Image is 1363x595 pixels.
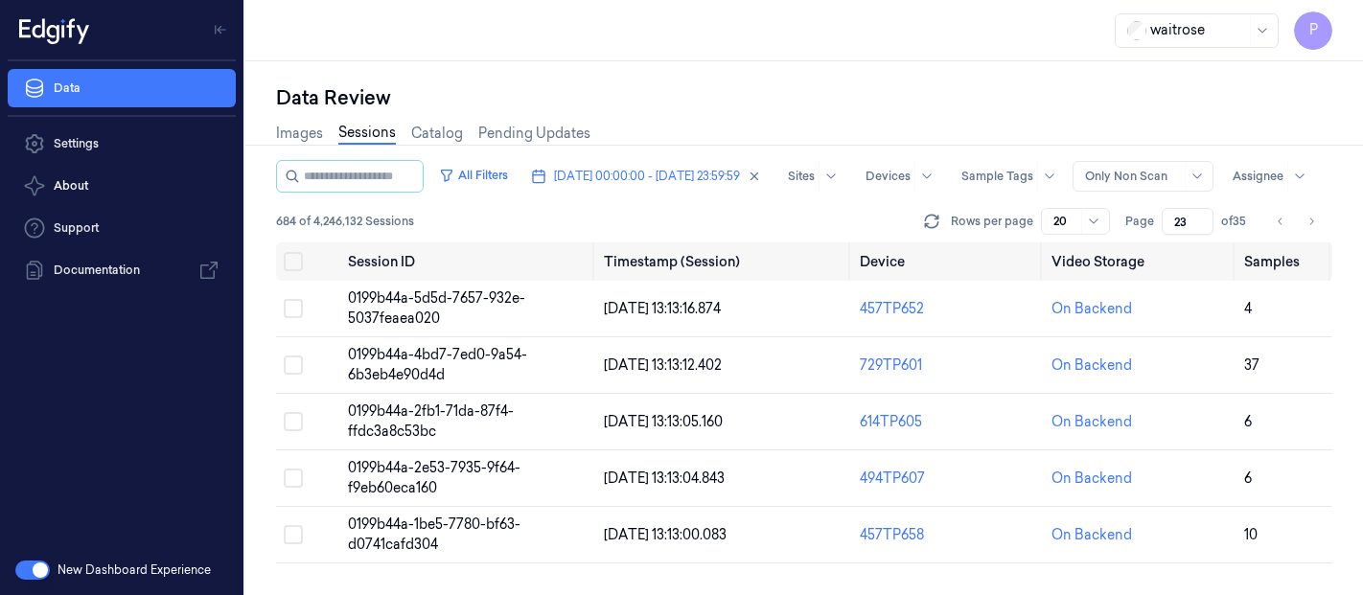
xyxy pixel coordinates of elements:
a: Settings [8,125,236,163]
nav: pagination [1267,208,1325,235]
button: P [1294,11,1332,50]
th: Device [852,242,1044,281]
button: Select row [284,469,303,488]
span: 0199b44a-2e53-7935-9f64-f9eb60eca160 [348,459,520,496]
button: Select all [284,252,303,271]
span: [DATE] 13:13:00.083 [604,526,727,543]
a: Data [8,69,236,107]
a: Documentation [8,251,236,289]
div: 729TP601 [860,355,1036,376]
span: Page [1125,213,1154,230]
span: 0199b44a-1be5-7780-bf63-d0741cafd304 [348,515,520,553]
div: 614TP605 [860,412,1036,432]
span: 6 [1244,469,1252,487]
a: Pending Updates [478,124,590,144]
button: Select row [284,355,303,375]
span: 37 [1244,356,1259,374]
div: On Backend [1051,299,1132,319]
div: On Backend [1051,525,1132,545]
button: [DATE] 00:00:00 - [DATE] 23:59:59 [523,161,769,192]
span: [DATE] 13:13:16.874 [604,300,721,317]
span: 684 of 4,246,132 Sessions [276,213,414,230]
button: Go to next page [1298,208,1325,235]
div: On Backend [1051,412,1132,432]
a: Sessions [338,123,396,145]
span: 4 [1244,300,1252,317]
span: 0199b44a-5d5d-7657-932e-5037feaea020 [348,289,525,327]
span: 6 [1244,413,1252,430]
button: Select row [284,525,303,544]
div: 494TP607 [860,469,1036,489]
button: Select row [284,299,303,318]
span: 10 [1244,526,1258,543]
th: Session ID [340,242,596,281]
div: Data Review [276,84,1332,111]
span: of 35 [1221,213,1252,230]
a: Support [8,209,236,247]
div: On Backend [1051,355,1132,376]
span: 0199b44a-2fb1-71da-87f4-ffdc3a8c53bc [348,402,514,440]
button: Toggle Navigation [205,14,236,45]
p: Rows per page [951,213,1033,230]
button: About [8,167,236,205]
div: 457TP658 [860,525,1036,545]
div: On Backend [1051,469,1132,489]
button: Go to previous page [1267,208,1294,235]
th: Timestamp (Session) [596,242,852,281]
div: 457TP652 [860,299,1036,319]
span: [DATE] 00:00:00 - [DATE] 23:59:59 [554,168,740,185]
a: Catalog [411,124,463,144]
a: Images [276,124,323,144]
span: 0199b44a-4bd7-7ed0-9a54-6b3eb4e90d4d [348,346,527,383]
span: [DATE] 13:13:04.843 [604,469,725,487]
th: Samples [1236,242,1332,281]
span: [DATE] 13:13:05.160 [604,413,723,430]
button: Select row [284,412,303,431]
span: [DATE] 13:13:12.402 [604,356,722,374]
th: Video Storage [1044,242,1236,281]
button: All Filters [431,160,516,191]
